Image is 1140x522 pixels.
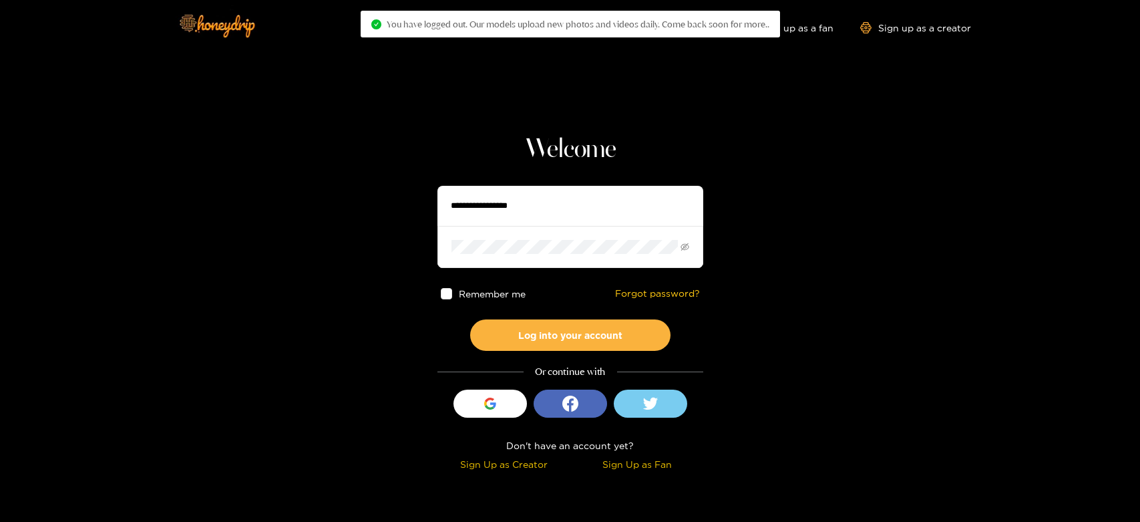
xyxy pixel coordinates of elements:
[742,22,833,33] a: Sign up as a fan
[470,319,671,351] button: Log into your account
[437,134,703,166] h1: Welcome
[860,22,971,33] a: Sign up as a creator
[387,19,769,29] span: You have logged out. Our models upload new photos and videos daily. Come back soon for more..
[441,456,567,472] div: Sign Up as Creator
[437,364,703,380] div: Or continue with
[681,243,689,251] span: eye-invisible
[437,438,703,453] div: Don't have an account yet?
[615,288,700,299] a: Forgot password?
[574,456,700,472] div: Sign Up as Fan
[458,289,525,299] span: Remember me
[371,19,381,29] span: check-circle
